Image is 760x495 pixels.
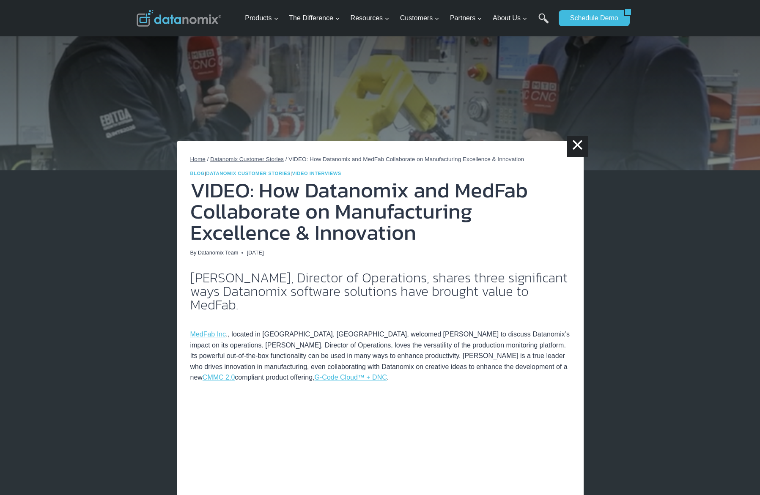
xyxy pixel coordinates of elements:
[241,5,554,32] nav: Primary Navigation
[245,13,278,24] span: Products
[198,249,239,256] a: Datanomix Team
[190,318,570,383] p: ., located in [GEOGRAPHIC_DATA], [GEOGRAPHIC_DATA], welcomed [PERSON_NAME] to discuss Datanomix’s...
[190,156,206,162] a: Home
[203,374,235,381] a: CMMC 2.0
[292,171,341,176] a: Video Interviews
[190,271,570,312] h2: [PERSON_NAME], Director of Operations, shares three significant ways Datanomix software solutions...
[190,180,570,243] h1: VIDEO: How Datanomix and MedFab Collaborate on Manufacturing Excellence & Innovation
[207,156,209,162] span: /
[567,136,588,157] a: ×
[400,13,439,24] span: Customers
[247,249,263,257] time: [DATE]
[210,156,284,162] a: Datanomix Customer Stories
[190,171,341,176] span: | |
[315,374,387,381] a: G-Code Cloud™ + DNC
[450,13,482,24] span: Partners
[493,13,527,24] span: About Us
[351,13,390,24] span: Resources
[206,171,291,176] a: Datanomix Customer Stories
[190,249,197,257] span: By
[190,171,205,176] a: Blog
[538,13,549,32] a: Search
[190,155,570,164] nav: Breadcrumbs
[288,156,524,162] span: VIDEO: How Datanomix and MedFab Collaborate on Manufacturing Excellence & Innovation
[289,13,340,24] span: The Difference
[137,10,221,27] img: Datanomix
[190,331,226,338] a: MedFab Inc
[285,156,287,162] span: /
[559,10,624,26] a: Schedule Demo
